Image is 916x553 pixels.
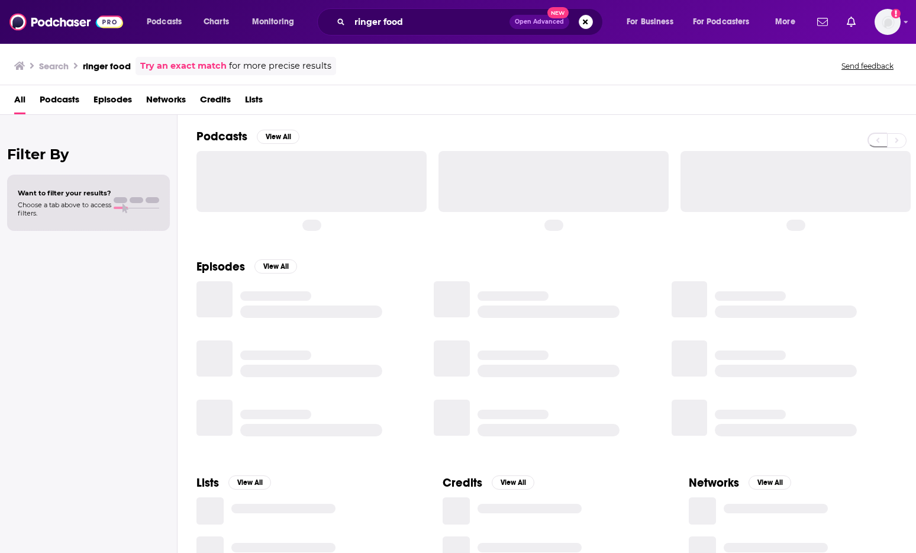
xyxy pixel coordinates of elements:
span: For Business [627,14,673,30]
span: for more precise results [229,59,331,73]
button: open menu [244,12,309,31]
button: Show profile menu [875,9,901,35]
h2: Episodes [196,259,245,274]
span: Podcasts [147,14,182,30]
a: Lists [245,90,263,114]
a: Charts [196,12,236,31]
span: Charts [204,14,229,30]
h2: Credits [443,475,482,490]
a: EpisodesView All [196,259,297,274]
h2: Lists [196,475,219,490]
span: New [547,7,569,18]
span: Choose a tab above to access filters. [18,201,111,217]
h2: Filter By [7,146,170,163]
a: Podcasts [40,90,79,114]
button: View All [749,475,791,490]
a: All [14,90,25,114]
button: Open AdvancedNew [509,15,569,29]
a: NetworksView All [689,475,791,490]
a: Try an exact match [140,59,227,73]
div: Search podcasts, credits, & more... [328,8,614,36]
a: Show notifications dropdown [842,12,860,32]
span: More [775,14,795,30]
button: open menu [618,12,688,31]
span: For Podcasters [693,14,750,30]
span: Want to filter your results? [18,189,111,197]
img: User Profile [875,9,901,35]
button: Send feedback [838,61,897,71]
a: ListsView All [196,475,271,490]
img: Podchaser - Follow, Share and Rate Podcasts [9,11,123,33]
button: open menu [767,12,810,31]
h3: Search [39,60,69,72]
button: View All [492,475,534,490]
a: Episodes [93,90,132,114]
a: Show notifications dropdown [812,12,833,32]
a: CreditsView All [443,475,534,490]
h3: ringer food [83,60,131,72]
a: Networks [146,90,186,114]
button: View All [228,475,271,490]
span: Open Advanced [515,19,564,25]
h2: Podcasts [196,129,247,144]
a: Credits [200,90,231,114]
span: Logged in as rowan.sullivan [875,9,901,35]
button: open menu [138,12,197,31]
a: PodcastsView All [196,129,299,144]
span: Monitoring [252,14,294,30]
h2: Networks [689,475,739,490]
button: View All [254,259,297,274]
input: Search podcasts, credits, & more... [350,12,509,31]
button: View All [257,130,299,144]
svg: Add a profile image [891,9,901,18]
button: open menu [685,12,767,31]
